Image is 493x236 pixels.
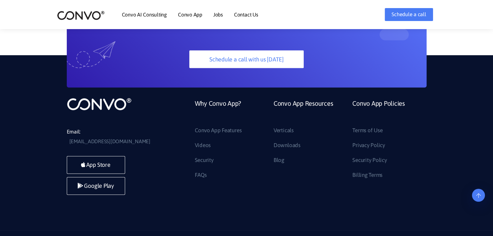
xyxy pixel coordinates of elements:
[352,140,385,151] a: Privacy Policy
[234,12,258,17] a: Contact Us
[195,125,242,136] a: Convo App Features
[67,127,164,146] li: Email:
[352,155,387,166] a: Security Policy
[67,177,125,195] a: Google Play
[195,140,211,151] a: Videos
[274,140,300,151] a: Downloads
[67,97,132,111] img: logo_not_found
[195,97,241,125] a: Why Convo App?
[352,125,382,136] a: Terms of Use
[189,50,304,68] a: Schedule a call with us [DATE]
[178,12,202,17] a: Convo App
[385,8,433,21] a: Schedule a call
[213,12,223,17] a: Jobs
[190,97,427,185] div: Footer
[274,155,284,166] a: Blog
[195,170,207,180] a: FAQs
[122,12,167,17] a: Convo AI Consulting
[274,125,294,136] a: Verticals
[352,170,382,180] a: Billing Terms
[352,97,405,125] a: Convo App Policies
[67,156,125,174] a: App Store
[274,97,333,125] a: Convo App Resources
[57,10,105,20] img: logo_2.png
[195,155,214,166] a: Security
[69,137,150,146] a: [EMAIL_ADDRESS][DOMAIN_NAME]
